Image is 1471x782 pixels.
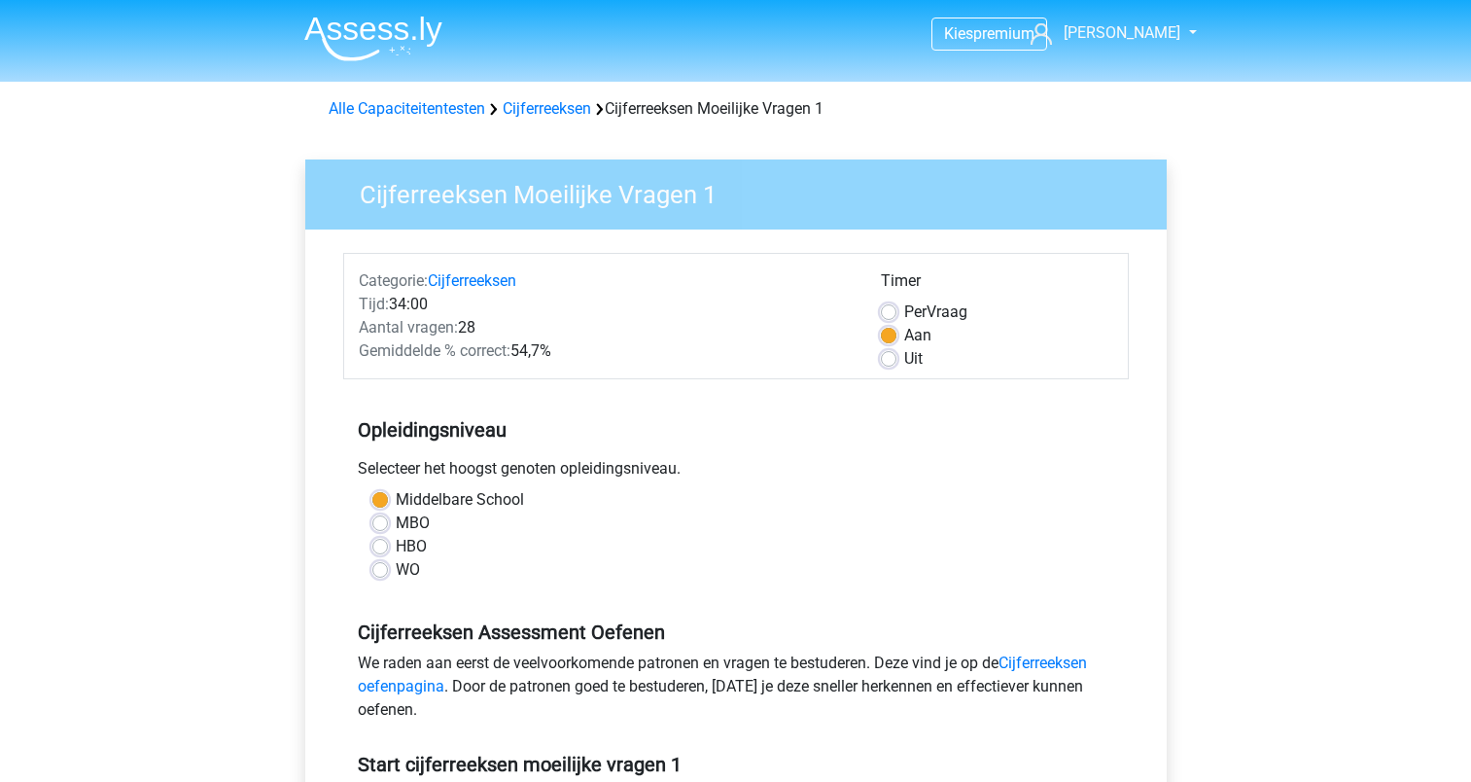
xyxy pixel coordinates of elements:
[881,269,1113,301] div: Timer
[358,410,1114,449] h5: Opleidingsniveau
[396,488,524,512] label: Middelbare School
[1064,23,1180,42] span: [PERSON_NAME]
[904,324,931,347] label: Aan
[358,753,1114,776] h5: Start cijferreeksen moeilijke vragen 1
[343,652,1129,729] div: We raden aan eerst de veelvoorkomende patronen en vragen te bestuderen. Deze vind je op de . Door...
[343,457,1129,488] div: Selecteer het hoogst genoten opleidingsniveau.
[396,512,430,535] label: MBO
[359,341,510,360] span: Gemiddelde % correct:
[1023,21,1182,45] a: [PERSON_NAME]
[904,301,967,324] label: Vraag
[359,295,389,313] span: Tijd:
[344,339,866,363] div: 54,7%
[336,172,1152,210] h3: Cijferreeksen Moeilijke Vragen 1
[344,316,866,339] div: 28
[503,99,591,118] a: Cijferreeksen
[428,271,516,290] a: Cijferreeksen
[932,20,1046,47] a: Kiespremium
[973,24,1034,43] span: premium
[944,24,973,43] span: Kies
[904,347,923,371] label: Uit
[304,16,442,61] img: Assessly
[396,535,427,558] label: HBO
[329,99,485,118] a: Alle Capaciteitentesten
[358,621,1114,644] h5: Cijferreeksen Assessment Oefenen
[321,97,1151,121] div: Cijferreeksen Moeilijke Vragen 1
[904,302,927,321] span: Per
[359,271,428,290] span: Categorie:
[359,318,458,337] span: Aantal vragen:
[396,558,420,582] label: WO
[344,293,866,316] div: 34:00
